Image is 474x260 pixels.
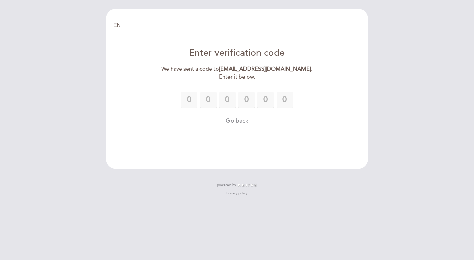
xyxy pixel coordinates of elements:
[181,92,197,108] input: 0
[257,92,274,108] input: 0
[200,92,217,108] input: 0
[217,183,236,188] span: powered by
[226,117,248,125] button: Go back
[238,92,255,108] input: 0
[238,183,257,187] img: MEITRE
[219,92,236,108] input: 0
[219,66,311,72] strong: [EMAIL_ADDRESS][DOMAIN_NAME]
[226,191,247,196] a: Privacy policy
[277,92,293,108] input: 0
[159,65,315,81] div: We have sent a code to . Enter it below.
[159,46,315,60] div: Enter verification code
[217,183,257,188] a: powered by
